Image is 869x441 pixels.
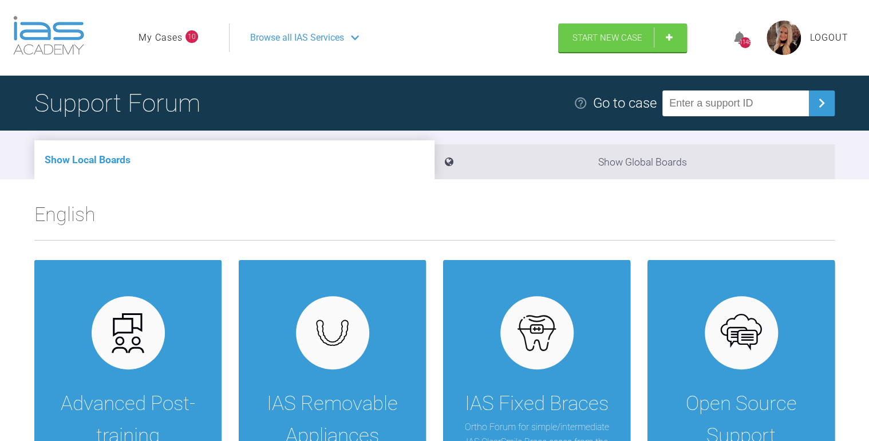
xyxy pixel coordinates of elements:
[593,92,657,114] div: Go to case
[812,94,831,112] img: chevronRight.28bd32b0.svg
[106,311,150,355] img: advanced.73cea251.svg
[558,23,687,52] a: Start New Case
[767,21,801,55] img: profile.png
[719,311,763,355] img: opensource.6e495855.svg
[740,37,750,48] div: 1148
[34,140,434,179] li: Show Local Boards
[662,90,809,116] input: Enter a support ID
[572,33,642,43] span: Start New Case
[310,316,354,349] img: removables.927eaa4e.svg
[34,83,200,123] h1: Support Forum
[185,30,198,43] span: 10
[434,144,835,179] li: Show Global Boards
[139,30,183,45] a: My Cases
[810,30,848,45] a: Logout
[250,30,344,45] span: Browse all IAS Services
[515,311,559,355] img: fixed.9f4e6236.svg
[34,199,835,240] h2: English
[465,388,609,420] div: IAS Fixed Braces
[574,96,587,110] img: help.e70b9f3d.svg
[13,16,84,55] img: logo-light.3e3ef733.png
